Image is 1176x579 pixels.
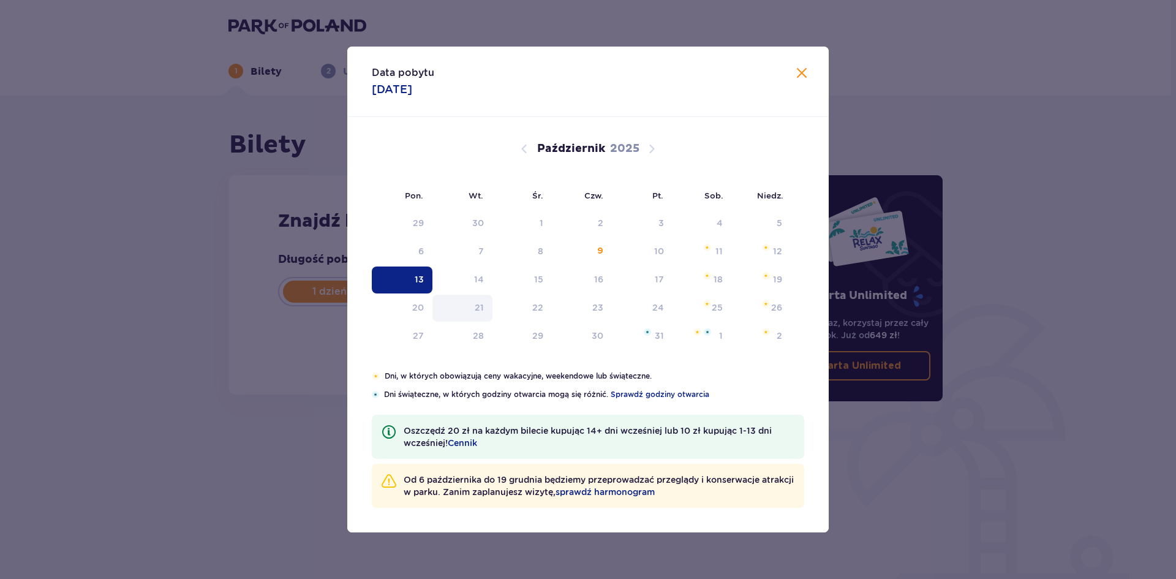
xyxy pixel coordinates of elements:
td: środa, 15 października 2025 [492,267,552,293]
span: Cennik [448,437,477,449]
img: Niebieska gwiazdka [644,328,651,336]
div: 29 [532,330,543,342]
a: sprawdź harmonogram [556,486,655,498]
img: Niebieska gwiazdka [704,328,711,336]
td: piątek, 24 października 2025 [612,295,673,322]
div: 30 [472,217,484,229]
div: 2 [777,330,782,342]
td: Data niedostępna. środa, 1 października 2025 [492,210,552,237]
img: Niebieska gwiazdka [372,391,379,398]
td: Data niedostępna. czwartek, 2 października 2025 [552,210,612,237]
td: sobota, 18 października 2025 [673,267,732,293]
p: Październik [537,142,605,156]
div: 29 [413,217,424,229]
p: 2025 [610,142,639,156]
small: Wt. [469,191,483,200]
p: Dni, w których obowiązują ceny wakacyjne, weekendowe lub świąteczne. [385,371,804,382]
div: 13 [415,273,424,286]
img: Pomarańczowa gwiazdka [693,328,701,336]
img: Pomarańczowa gwiazdka [703,300,711,308]
td: niedziela, 12 października 2025 [731,238,791,265]
div: 27 [413,330,424,342]
td: piątek, 31 października 2025 [612,323,673,350]
img: Pomarańczowa gwiazdka [762,300,770,308]
small: Sob. [704,191,723,200]
td: sobota, 11 października 2025 [673,238,732,265]
div: 30 [592,330,603,342]
small: Niedz. [757,191,783,200]
td: Data niedostępna. sobota, 4 października 2025 [673,210,732,237]
p: Oszczędź 20 zł na każdym bilecie kupując 14+ dni wcześniej lub 10 zł kupując 1-13 dni wcześniej! [404,425,794,449]
td: piątek, 17 października 2025 [612,267,673,293]
button: Poprzedni miesiąc [517,142,532,156]
td: Data niedostępna. środa, 8 października 2025 [492,238,552,265]
div: 7 [478,245,484,257]
small: Śr. [532,191,543,200]
td: Data niedostępna. poniedziałek, 29 września 2025 [372,210,432,237]
a: Sprawdź godziny otwarcia [611,389,709,400]
td: Data niedostępna. wtorek, 30 września 2025 [432,210,493,237]
div: 8 [538,245,543,257]
p: Od 6 października do 19 grudnia będziemy przeprowadzać przeglądy i konserwacje atrakcji w parku. ... [404,474,794,498]
div: 11 [715,245,723,257]
div: 12 [773,245,782,257]
div: 9 [597,245,603,257]
img: Pomarańczowa gwiazdka [762,244,770,251]
td: sobota, 25 października 2025 [673,295,732,322]
td: poniedziałek, 20 października 2025 [372,295,432,322]
div: 26 [771,301,782,314]
td: sobota, 1 listopada 2025 [673,323,732,350]
div: 14 [474,273,484,286]
td: czwartek, 30 października 2025 [552,323,612,350]
p: Data pobytu [372,66,434,80]
div: 10 [654,245,664,257]
small: Pon. [405,191,423,200]
div: 18 [714,273,723,286]
div: 25 [712,301,723,314]
button: Zamknij [794,66,809,81]
div: 3 [658,217,664,229]
div: 1 [540,217,543,229]
div: 23 [592,301,603,314]
td: piątek, 10 października 2025 [612,238,673,265]
td: wtorek, 14 października 2025 [432,267,493,293]
p: [DATE] [372,82,412,97]
img: Pomarańczowa gwiazdka [372,373,380,380]
p: Dni świąteczne, w których godziny otwarcia mogą się różnić. [384,389,804,400]
div: 20 [412,301,424,314]
td: poniedziałek, 27 października 2025 [372,323,432,350]
div: 4 [717,217,723,229]
img: Pomarańczowa gwiazdka [703,272,711,279]
td: niedziela, 2 listopada 2025 [731,323,791,350]
img: Pomarańczowa gwiazdka [762,272,770,279]
div: 22 [532,301,543,314]
small: Pt. [652,191,663,200]
td: Data zaznaczona. poniedziałek, 13 października 2025 [372,267,432,293]
td: niedziela, 19 października 2025 [731,267,791,293]
div: 24 [652,301,664,314]
td: Data niedostępna. wtorek, 7 października 2025 [432,238,493,265]
td: niedziela, 26 października 2025 [731,295,791,322]
div: 6 [418,245,424,257]
img: Pomarańczowa gwiazdka [703,244,711,251]
td: Data niedostępna. czwartek, 9 października 2025 [552,238,612,265]
div: 15 [534,273,543,286]
td: wtorek, 21 października 2025 [432,295,493,322]
div: 5 [777,217,782,229]
div: 1 [719,330,723,342]
td: Data niedostępna. piątek, 3 października 2025 [612,210,673,237]
div: 19 [773,273,782,286]
small: Czw. [584,191,603,200]
div: 16 [594,273,603,286]
img: Pomarańczowa gwiazdka [762,328,770,336]
div: 17 [655,273,664,286]
div: 31 [655,330,664,342]
div: 21 [475,301,484,314]
div: 28 [473,330,484,342]
td: środa, 29 października 2025 [492,323,552,350]
td: wtorek, 28 października 2025 [432,323,493,350]
div: 2 [598,217,603,229]
button: Następny miesiąc [644,142,659,156]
